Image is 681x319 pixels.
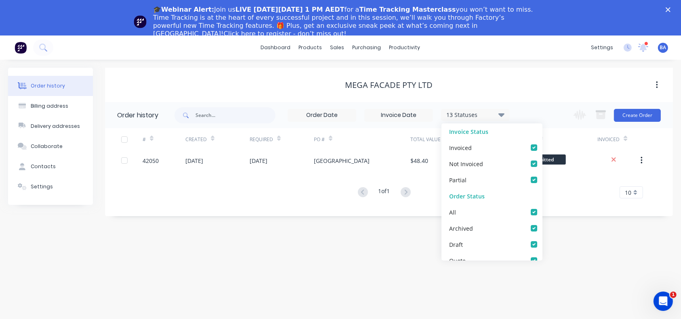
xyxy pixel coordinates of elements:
div: Invoice Status [441,123,542,140]
div: Billing address [31,102,68,110]
div: PO # [314,128,410,150]
img: Factory [15,42,27,54]
button: Create Order [614,109,661,122]
div: Settings [31,183,53,190]
button: Order history [8,76,93,96]
div: [DATE] [185,156,203,165]
div: Mega Facade Pty Ltd [345,80,433,90]
div: Created [185,136,207,143]
div: Order history [117,111,158,120]
div: All [449,208,456,216]
div: Contacts [31,163,56,170]
span: 1 [670,292,677,298]
div: [DATE] [250,156,267,165]
div: # [143,128,185,150]
b: Time Tracking Masterclass [359,6,456,13]
div: sales [326,42,349,54]
div: Join us for a you won’t want to miss. Time Tracking is at the heart of every successful project a... [153,6,534,38]
input: Search... [195,107,275,123]
div: Status [517,128,598,150]
div: Order history [31,82,65,90]
div: Order Status [441,188,542,204]
div: Delivery addresses [31,123,80,130]
div: [GEOGRAPHIC_DATA] [314,156,370,165]
img: Profile image for Team [134,15,147,28]
div: 13 Statuses [441,111,509,119]
div: Close [666,7,674,12]
div: Invoiced [449,143,472,152]
div: Invoiced [597,136,620,143]
div: Required [250,136,273,143]
div: Collaborate [31,143,63,150]
div: Total Value [410,128,464,150]
div: Not Invoiced [449,159,483,168]
div: Created [185,128,250,150]
span: BA [660,44,666,51]
b: 🎓Webinar Alert: [153,6,214,13]
div: Invoiced [597,128,640,150]
a: Click here to register - don’t miss out! [224,30,347,38]
span: 10 [625,188,631,197]
div: productivity [385,42,425,54]
div: Partial [449,175,467,184]
div: settings [587,42,617,54]
div: 42050 [143,156,159,165]
div: 1 of 1 [378,187,390,198]
button: Billing address [8,96,93,116]
input: Invoice Date [365,109,433,121]
button: Delivery addresses [8,116,93,136]
a: dashboard [257,42,295,54]
button: Collaborate [8,136,93,156]
div: Required [250,128,314,150]
div: Draft [449,240,463,248]
input: Order Date [288,109,356,121]
button: Settings [8,177,93,197]
div: $48.40 [410,156,428,165]
button: Contacts [8,156,93,177]
iframe: Intercom live chat [654,292,673,311]
div: Quote [449,256,466,265]
div: Total Value [410,136,441,143]
b: LIVE [DATE][DATE] 1 PM AEDT [235,6,345,13]
div: # [143,136,146,143]
div: Archived [449,224,473,232]
div: products [295,42,326,54]
div: PO # [314,136,325,143]
div: purchasing [349,42,385,54]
